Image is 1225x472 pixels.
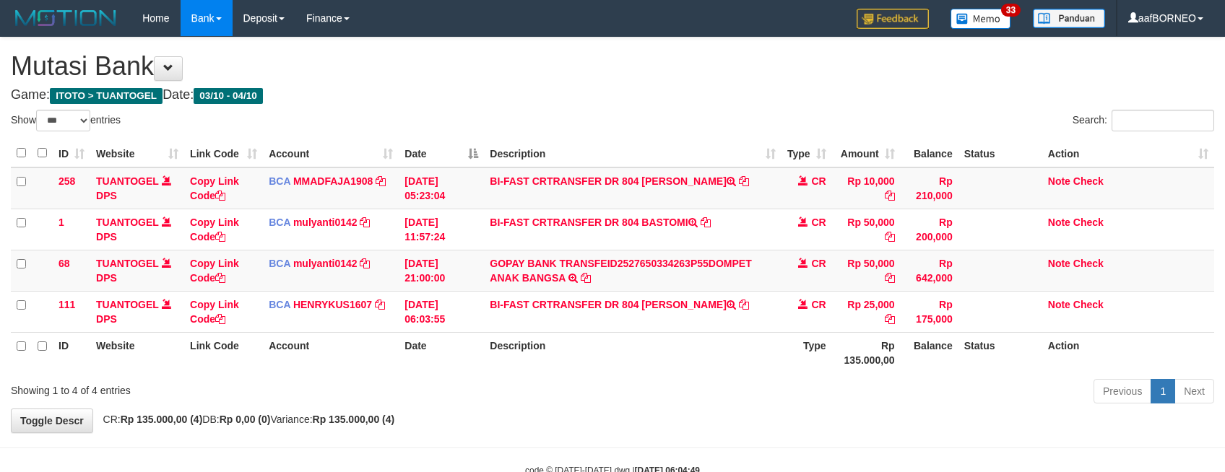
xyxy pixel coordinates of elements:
[96,299,159,310] a: TUANTOGEL
[293,299,372,310] a: HENRYKUS1607
[811,217,826,228] span: CR
[263,332,399,373] th: Account
[96,414,395,425] span: CR: DB: Variance:
[96,217,159,228] a: TUANTOGEL
[190,258,239,284] a: Copy Link Code
[782,139,832,167] th: Type: activate to sort column ascending
[90,291,184,332] td: DPS
[90,332,184,373] th: Website
[832,139,901,167] th: Amount: activate to sort column ascending
[1073,299,1104,310] a: Check
[399,332,484,373] th: Date
[190,299,239,325] a: Copy Link Code
[90,209,184,250] td: DPS
[50,88,163,104] span: ITOTO > TUANTOGEL
[53,139,90,167] th: ID: activate to sort column ascending
[739,299,749,310] a: Copy BI-FAST CRTRANSFER DR 804 ARYA MAULANA RAMAD to clipboard
[59,175,75,187] span: 258
[269,217,290,228] span: BCA
[190,217,239,242] a: Copy Link Code
[885,231,895,242] a: Copy Rp 50,000 to clipboard
[901,332,958,373] th: Balance
[375,299,385,310] a: Copy HENRYKUS1607 to clipboard
[11,408,93,433] a: Toggle Descr
[293,258,358,269] a: mulyanti0142
[36,110,90,131] select: Showentries
[59,299,75,310] span: 111
[832,291,901,332] td: Rp 25,000
[53,332,90,373] th: ID
[901,250,958,291] td: Rp 642,000
[484,139,781,167] th: Description: activate to sort column ascending
[484,291,781,332] td: BI-FAST CRTRANSFER DR 804 [PERSON_NAME]
[832,250,901,291] td: Rp 50,000
[1048,217,1070,228] a: Note
[1094,379,1151,403] a: Previous
[782,332,832,373] th: Type
[1073,258,1104,269] a: Check
[59,217,64,228] span: 1
[811,258,826,269] span: CR
[958,332,1042,373] th: Status
[269,175,290,187] span: BCA
[269,299,290,310] span: BCA
[1048,299,1070,310] a: Note
[490,258,751,284] a: GOPAY BANK TRANSFEID2527650334263P55DOMPET ANAK BANGSA
[90,167,184,209] td: DPS
[269,258,290,269] span: BCA
[857,9,929,29] img: Feedback.jpg
[885,313,895,325] a: Copy Rp 25,000 to clipboard
[220,414,271,425] strong: Rp 0,00 (0)
[581,272,591,284] a: Copy GOPAY BANK TRANSFEID2527650334263P55DOMPET ANAK BANGSA to clipboard
[1042,332,1214,373] th: Action
[399,250,484,291] td: [DATE] 21:00:00
[1042,139,1214,167] th: Action: activate to sort column ascending
[832,209,901,250] td: Rp 50,000
[885,190,895,201] a: Copy Rp 10,000 to clipboard
[1033,9,1105,28] img: panduan.png
[484,209,781,250] td: BI-FAST CRTRANSFER DR 804 BASTOMI
[958,139,1042,167] th: Status
[96,175,159,187] a: TUANTOGEL
[190,175,239,201] a: Copy Link Code
[376,175,386,187] a: Copy MMADFAJA1908 to clipboard
[399,167,484,209] td: [DATE] 05:23:04
[1174,379,1214,403] a: Next
[184,139,263,167] th: Link Code: activate to sort column ascending
[263,139,399,167] th: Account: activate to sort column ascending
[1048,175,1070,187] a: Note
[313,414,395,425] strong: Rp 135.000,00 (4)
[901,291,958,332] td: Rp 175,000
[399,139,484,167] th: Date: activate to sort column descending
[11,52,1214,81] h1: Mutasi Bank
[901,139,958,167] th: Balance
[484,167,781,209] td: BI-FAST CRTRANSFER DR 804 [PERSON_NAME]
[90,139,184,167] th: Website: activate to sort column ascending
[90,250,184,291] td: DPS
[11,110,121,131] label: Show entries
[194,88,263,104] span: 03/10 - 04/10
[484,332,781,373] th: Description
[1073,110,1214,131] label: Search:
[951,9,1011,29] img: Button%20Memo.svg
[184,332,263,373] th: Link Code
[885,272,895,284] a: Copy Rp 50,000 to clipboard
[293,217,358,228] a: mulyanti0142
[1151,379,1175,403] a: 1
[1112,110,1214,131] input: Search:
[360,217,370,228] a: Copy mulyanti0142 to clipboard
[121,414,203,425] strong: Rp 135.000,00 (4)
[96,258,159,269] a: TUANTOGEL
[832,332,901,373] th: Rp 135.000,00
[739,175,749,187] a: Copy BI-FAST CRTRANSFER DR 804 KARLI to clipboard
[811,299,826,310] span: CR
[1073,217,1104,228] a: Check
[901,209,958,250] td: Rp 200,000
[11,7,121,29] img: MOTION_logo.png
[811,175,826,187] span: CR
[1001,4,1021,17] span: 33
[399,291,484,332] td: [DATE] 06:03:55
[1073,175,1104,187] a: Check
[701,217,711,228] a: Copy BI-FAST CRTRANSFER DR 804 BASTOMI to clipboard
[59,258,70,269] span: 68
